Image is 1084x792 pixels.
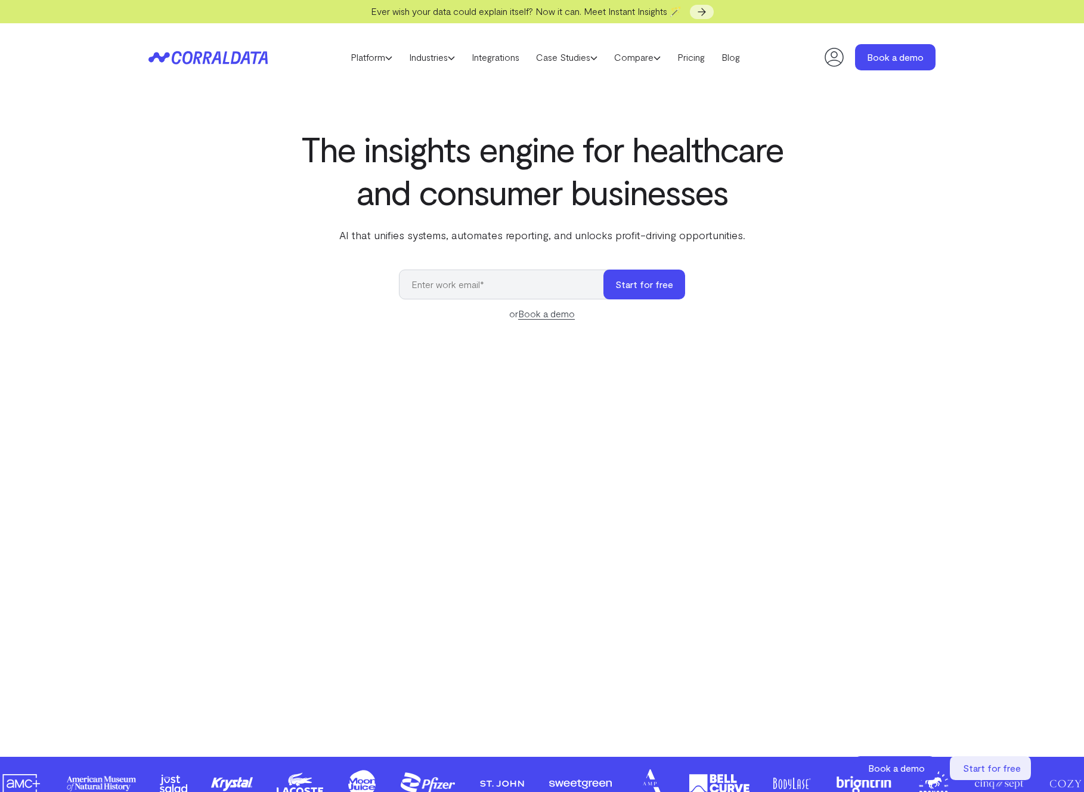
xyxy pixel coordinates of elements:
[399,270,615,299] input: Enter work email*
[401,48,463,66] a: Industries
[299,127,785,213] h1: The insights engine for healthcare and consumer businesses
[399,307,685,321] div: or
[518,308,575,320] a: Book a demo
[603,270,685,299] button: Start for free
[606,48,669,66] a: Compare
[669,48,713,66] a: Pricing
[868,762,925,774] span: Book a demo
[371,5,682,17] span: Ever wish your data could explain itself? Now it can. Meet Instant Insights 🪄
[342,48,401,66] a: Platform
[299,227,785,243] p: AI that unifies systems, automates reporting, and unlocks profit-driving opportunities.
[463,48,528,66] a: Integrations
[528,48,606,66] a: Case Studies
[713,48,748,66] a: Blog
[855,44,936,70] a: Book a demo
[854,756,938,780] a: Book a demo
